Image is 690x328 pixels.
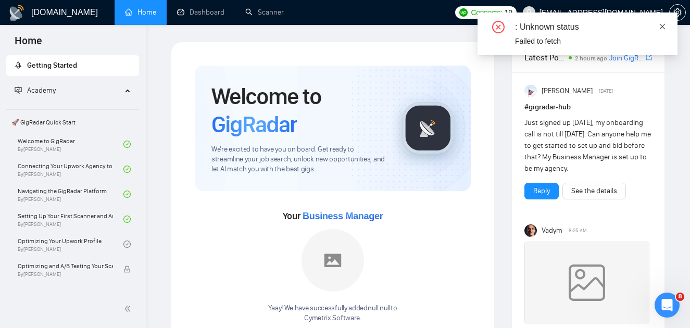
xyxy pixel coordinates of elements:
[524,241,649,324] img: weqQh+iSagEgQAAAABJRU5ErkJggg==
[123,241,131,248] span: check-circle
[402,102,454,154] img: gigradar-logo.png
[524,118,651,173] span: Just signed up [DATE], my onboarding call is not till [DATE]. Can anyone help me to get started t...
[268,313,397,323] p: Cymetrix Software .
[6,33,51,55] span: Home
[599,86,613,96] span: [DATE]
[562,183,626,199] button: See the details
[542,85,593,97] span: [PERSON_NAME]
[125,8,156,17] a: homeHome
[670,8,685,17] span: setting
[18,158,123,181] a: Connecting Your Upwork Agency to GigRadarBy[PERSON_NAME]
[303,211,383,221] span: Business Manager
[18,261,113,271] span: Optimizing and A/B Testing Your Scanner for Better Results
[15,86,22,94] span: fund-projection-screen
[459,8,468,17] img: upwork-logo.png
[6,55,139,76] li: Getting Started
[524,183,559,199] button: Reply
[7,112,138,133] span: 🚀 GigRadar Quick Start
[123,191,131,198] span: check-circle
[18,233,123,256] a: Optimizing Your Upwork ProfileBy[PERSON_NAME]
[524,102,652,113] h1: # gigradar-hub
[211,110,297,138] span: GigRadar
[15,86,56,95] span: Academy
[177,8,224,17] a: dashboardDashboard
[659,23,666,30] span: close
[669,8,686,17] a: setting
[669,4,686,21] button: setting
[27,61,77,70] span: Getting Started
[471,7,502,18] span: Connects:
[27,86,56,95] span: Academy
[245,8,284,17] a: searchScanner
[676,293,684,301] span: 8
[515,21,665,33] div: : Unknown status
[492,21,505,33] span: close-circle
[15,61,22,69] span: rocket
[123,216,131,223] span: check-circle
[569,226,587,235] span: 8:25 AM
[542,225,562,236] span: Vadym
[571,185,617,197] a: See the details
[268,304,397,323] div: Yaay! We have successfully added null null to
[524,85,537,97] img: Anisuzzaman Khan
[123,266,131,273] span: lock
[123,141,131,148] span: check-circle
[18,133,123,156] a: Welcome to GigRadarBy[PERSON_NAME]
[7,287,138,308] span: 👑 Agency Success with GigRadar
[525,9,533,16] span: user
[124,304,134,314] span: double-left
[655,293,680,318] iframe: Intercom live chat
[515,35,665,47] div: Failed to fetch
[211,145,385,174] span: We're excited to have you on board. Get ready to streamline your job search, unlock new opportuni...
[123,166,131,173] span: check-circle
[18,183,123,206] a: Navigating the GigRadar PlatformBy[PERSON_NAME]
[302,229,364,292] img: placeholder.png
[524,224,537,237] img: Vadym
[211,82,385,138] h1: Welcome to
[533,185,550,197] a: Reply
[18,208,123,231] a: Setting Up Your First Scanner and Auto-BidderBy[PERSON_NAME]
[283,210,383,222] span: Your
[18,271,113,277] span: By [PERSON_NAME]
[505,7,512,18] span: 19
[8,5,25,21] img: logo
